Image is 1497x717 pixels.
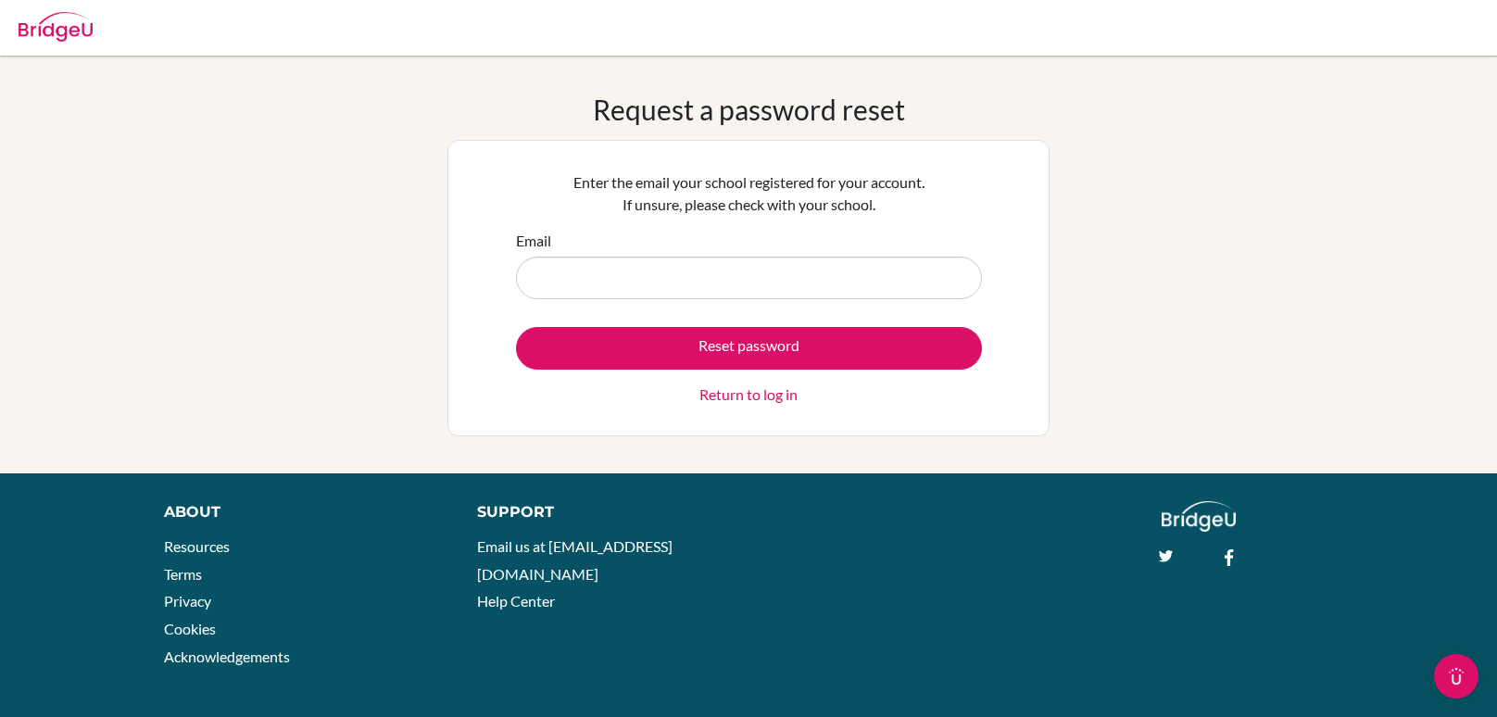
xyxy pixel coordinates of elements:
[164,537,230,555] a: Resources
[477,537,673,583] a: Email us at [EMAIL_ADDRESS][DOMAIN_NAME]
[516,171,982,216] p: Enter the email your school registered for your account. If unsure, please check with your school.
[516,327,982,370] button: Reset password
[164,648,290,665] a: Acknowledgements
[19,12,93,42] img: Bridge-U
[164,501,435,523] div: About
[593,93,905,126] h1: Request a password reset
[699,384,798,406] a: Return to log in
[164,592,211,610] a: Privacy
[477,501,728,523] div: Support
[516,230,551,252] label: Email
[1434,654,1478,698] div: Open Intercom Messenger
[164,620,216,637] a: Cookies
[1162,501,1237,532] img: logo_white@2x-f4f0deed5e89b7ecb1c2cc34c3e3d731f90f0f143d5ea2071677605dd97b5244.png
[477,592,555,610] a: Help Center
[164,565,202,583] a: Terms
